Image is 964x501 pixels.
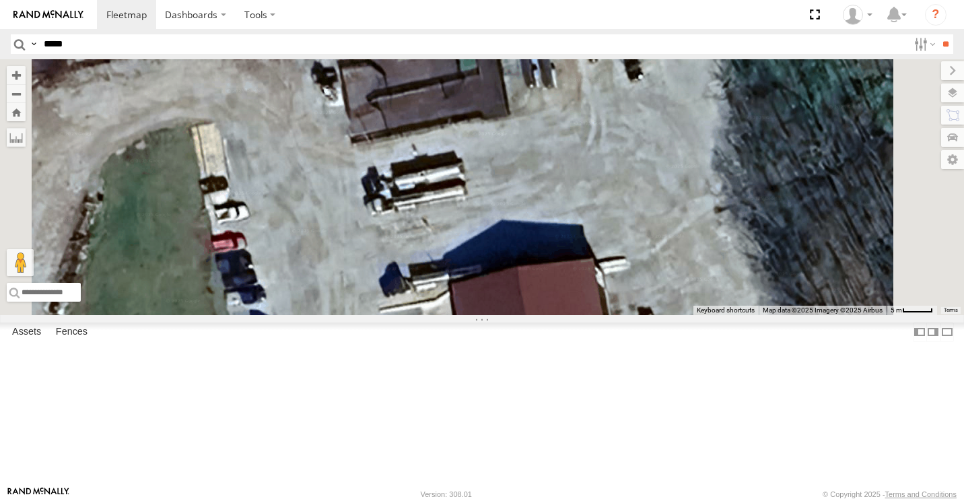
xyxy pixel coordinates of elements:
span: Map data ©2025 Imagery ©2025 Airbus [763,306,883,314]
div: Paul Withrow [838,5,877,25]
button: Zoom out [7,84,26,103]
label: Assets [5,323,48,341]
a: Visit our Website [7,488,69,501]
span: 5 m [891,306,902,314]
label: Dock Summary Table to the Left [913,323,926,342]
button: Drag Pegman onto the map to open Street View [7,249,34,276]
img: rand-logo.svg [13,10,83,20]
a: Terms (opens in new tab) [944,308,958,313]
label: Search Query [28,34,39,54]
button: Map Scale: 5 m per 42 pixels [887,306,937,315]
i: ? [925,4,946,26]
button: Keyboard shortcuts [697,306,755,315]
a: Terms and Conditions [885,490,957,498]
label: Fences [49,323,94,341]
div: © Copyright 2025 - [823,490,957,498]
label: Dock Summary Table to the Right [926,323,940,342]
label: Search Filter Options [909,34,938,54]
div: Version: 308.01 [421,490,472,498]
label: Map Settings [941,150,964,169]
label: Measure [7,128,26,147]
button: Zoom Home [7,103,26,121]
button: Zoom in [7,66,26,84]
label: Hide Summary Table [940,323,954,342]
